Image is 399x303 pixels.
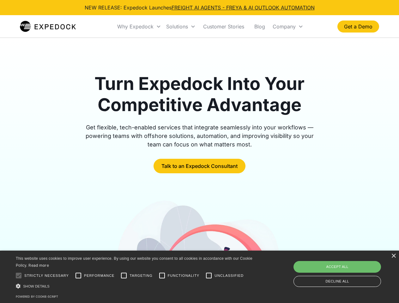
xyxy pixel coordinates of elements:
[16,283,255,289] div: Show details
[16,256,252,268] span: This website uses cookies to improve user experience. By using our website you consent to all coo...
[273,23,296,30] div: Company
[115,16,164,37] div: Why Expedock
[117,23,154,30] div: Why Expedock
[23,284,50,288] span: Show details
[130,273,152,278] span: Targeting
[20,20,76,33] a: home
[168,273,199,278] span: Functionality
[16,295,58,298] a: Powered by cookie-script
[270,16,306,37] div: Company
[78,123,321,149] div: Get flexible, tech-enabled services that integrate seamlessly into your workflows — powering team...
[154,159,245,173] a: Talk to an Expedock Consultant
[24,273,69,278] span: Strictly necessary
[198,16,249,37] a: Customer Stories
[78,73,321,116] h1: Turn Expedock Into Your Competitive Advantage
[215,273,244,278] span: Unclassified
[294,235,399,303] iframe: Chat Widget
[337,21,379,33] a: Get a Demo
[85,4,315,11] div: NEW RELEASE: Expedock Launches
[20,20,76,33] img: Expedock Logo
[28,263,49,268] a: Read more
[166,23,188,30] div: Solutions
[172,4,315,11] a: FREIGHT AI AGENTS - FREYA & AI OUTLOOK AUTOMATION
[164,16,198,37] div: Solutions
[84,273,115,278] span: Performance
[249,16,270,37] a: Blog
